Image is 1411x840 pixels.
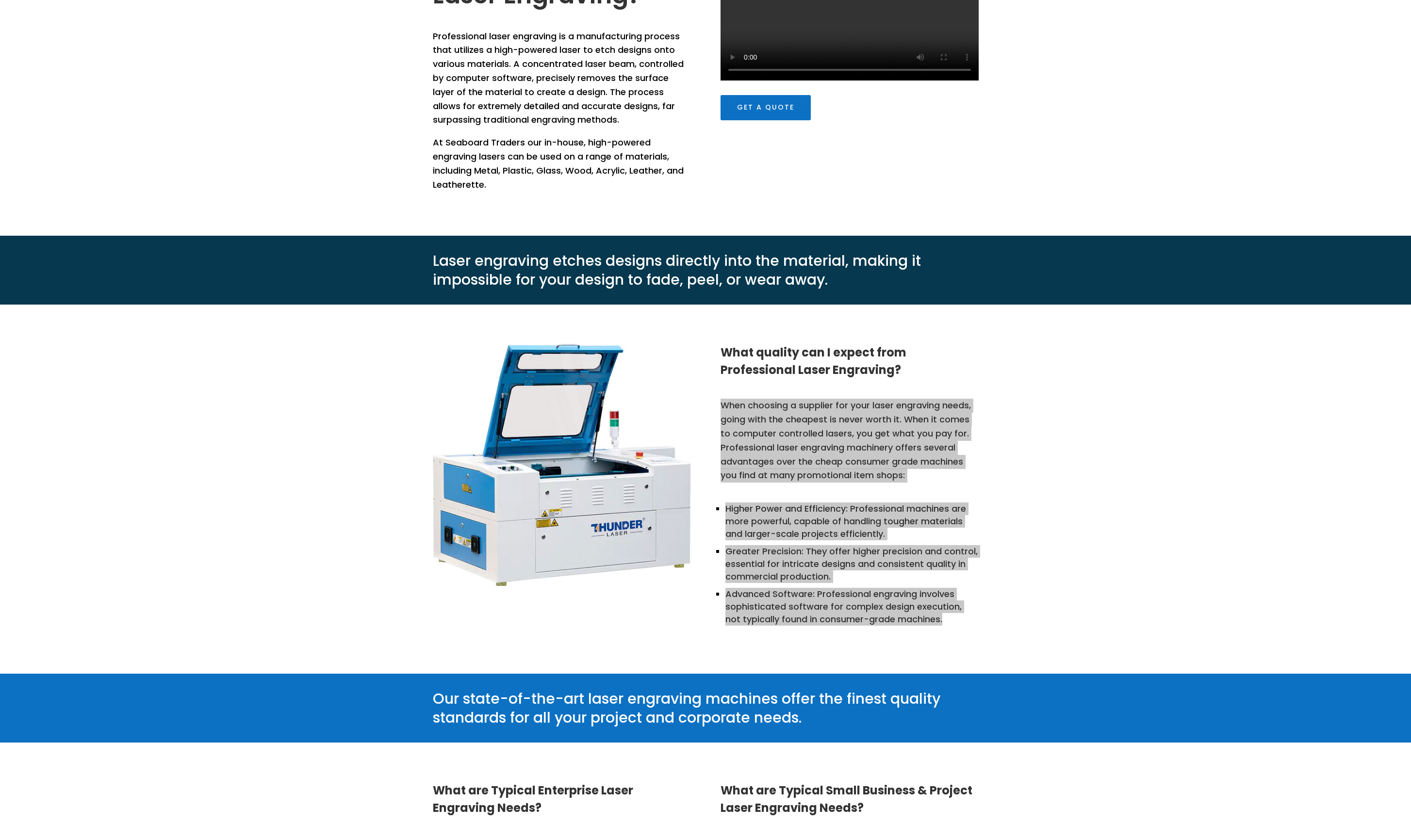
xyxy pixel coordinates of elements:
[721,399,979,483] p: When choosing a supplier for your laser engraving needs, going with the cheapest is never worth i...
[721,782,979,822] h3: What are Typical Small Business & Project Laser Engraving Needs?
[433,251,979,289] p: Laser engraving etches designs directly into the material, making it impossible for your design t...
[725,588,962,625] span: Advanced Software: Professional engraving involves sophisticated software for complex design exec...
[725,540,979,583] li: .
[433,782,691,822] h3: What are Typical Enterprise Laser Engraving Needs?
[725,545,978,582] span: Greater Precision: They offer higher precision and control, essential for intricate designs and c...
[725,583,979,626] li: .
[433,30,691,136] p: Professional laser engraving is a manufacturing process that utilizes a high-powered laser to etc...
[433,344,691,586] img: professional-thunder-laser-engraving-machine
[725,498,979,540] li: Higher Power and Efficiency: Professional machines are more powerful, capable of handling tougher...
[433,689,979,727] p: Our state-of-the-art laser engraving machines offer the finest quality standards for all your pro...
[721,344,979,384] h3: What quality can I expect from Professional Laser Engraving?
[433,136,691,192] p: At Seaboard Traders our in-house, high-powered engraving lasers can be used on a range of materia...
[721,95,811,120] a: Get a Quote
